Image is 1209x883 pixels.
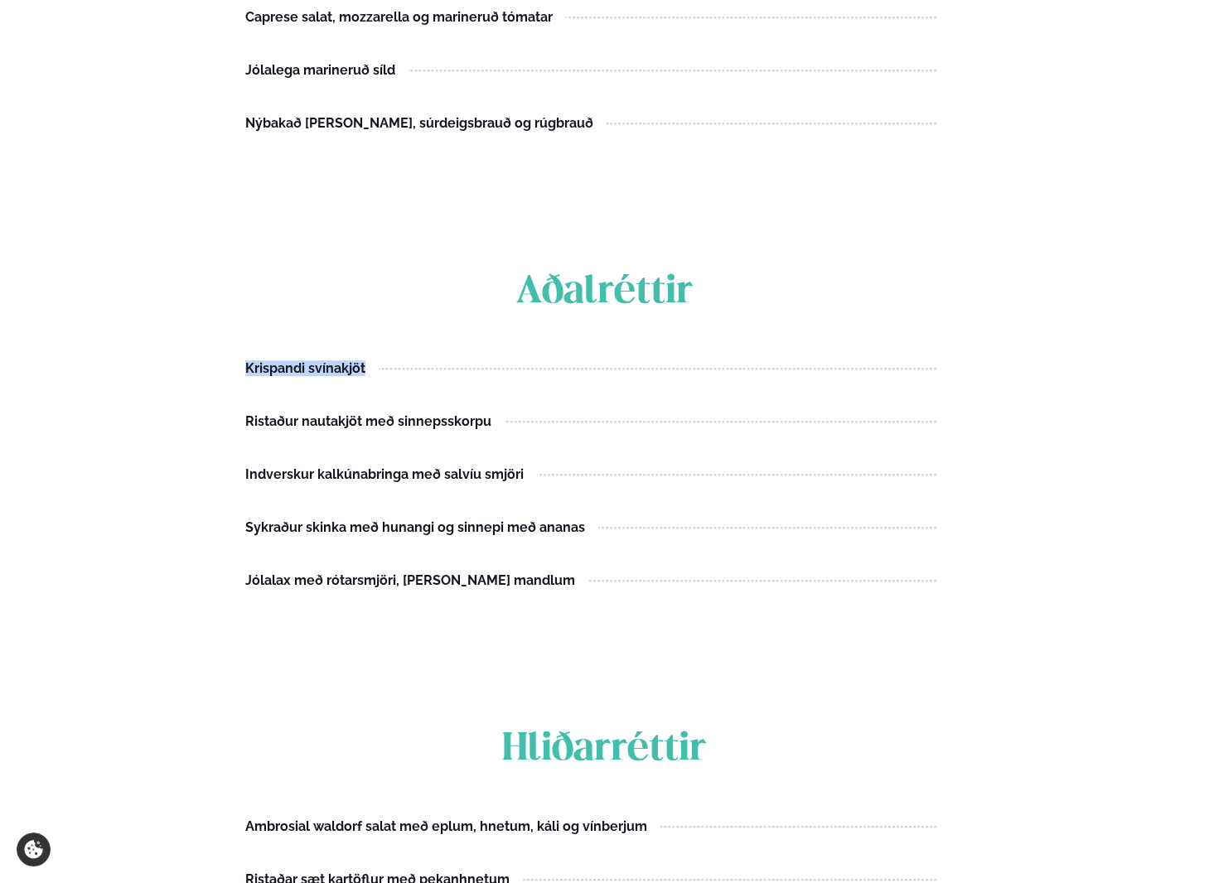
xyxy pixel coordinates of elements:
[245,415,491,428] div: Ristaður nautakjöt með sinnepsskorpu
[17,832,51,866] a: Cookie settings
[245,64,395,77] div: Jólalega marineruð síld
[516,274,693,311] span: Aðalréttir
[245,362,365,375] div: Krispandi svínakjöt
[245,468,524,481] div: Indverskur kalkúnabringa með salvíu smjöri
[245,574,575,587] div: Jólalax með rótarsmjöri, [PERSON_NAME] mandlum
[245,117,593,130] div: Nýbakað [PERSON_NAME], súrdeigsbrauð og rúgbrauð
[245,11,553,24] div: Caprese salat, mozzarella og marineruð tómatar
[502,731,706,768] span: Hliðarréttir
[245,521,585,534] div: Sykraður skinka með hunangi og sinnepi með ananas
[245,820,647,833] div: Ambrosial waldorf salat með eplum, hnetum, káli og vínberjum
